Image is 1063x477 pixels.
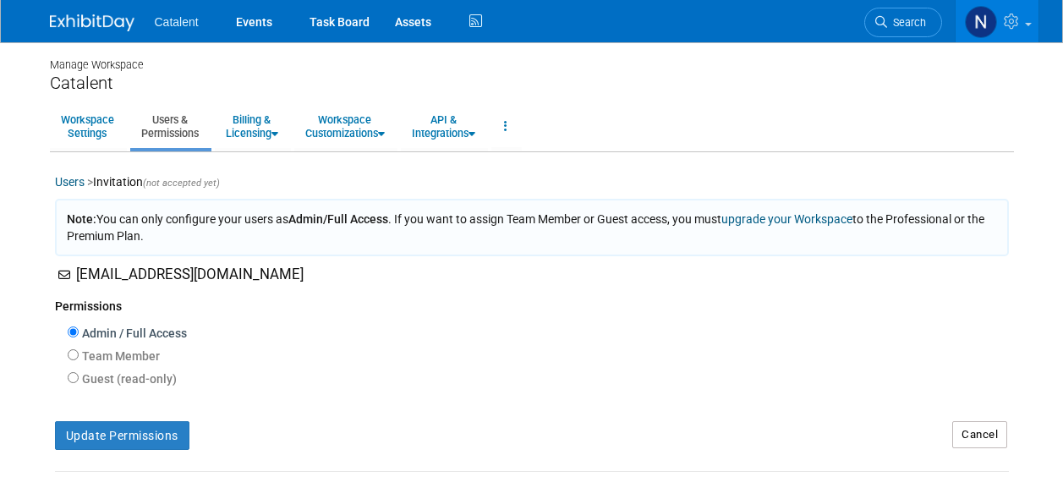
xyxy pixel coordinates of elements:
a: Users &Permissions [130,106,210,147]
div: Invitation [55,173,1009,199]
span: You can only configure your users as . If you want to assign Team Member or Guest access, you mus... [67,212,984,243]
img: Nicole Bullock [965,6,997,38]
button: Update Permissions [55,421,189,450]
a: Users [55,175,85,189]
span: Note: [67,212,96,226]
span: Catalent [155,15,199,29]
a: Search [864,8,942,37]
span: Search [887,16,926,29]
a: Cancel [952,421,1007,448]
a: WorkspaceCustomizations [294,106,396,147]
label: Team Member [79,348,160,365]
span: > [87,175,93,189]
div: Permissions [55,285,1009,323]
label: Admin / Full Access [79,325,187,342]
a: Billing &Licensing [215,106,289,147]
span: [EMAIL_ADDRESS][DOMAIN_NAME] [76,266,304,282]
div: Manage Workspace [50,42,1014,73]
div: Catalent [50,73,1014,94]
span: Admin/Full Access [288,212,388,226]
a: upgrade your Workspace [721,212,852,226]
label: Guest (read-only) [79,370,177,387]
img: ExhibitDay [50,14,134,31]
a: WorkspaceSettings [50,106,125,147]
span: (not accepted yet) [143,178,220,189]
a: API &Integrations [401,106,486,147]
